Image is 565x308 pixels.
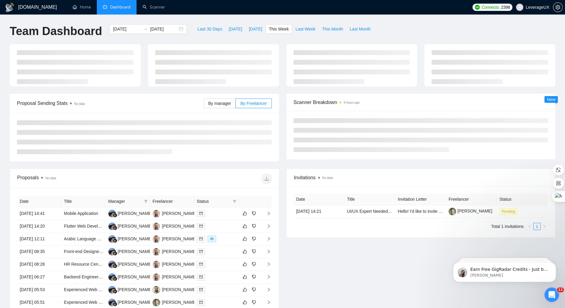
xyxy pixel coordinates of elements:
button: Last Week [292,24,319,34]
button: [DATE] [225,24,245,34]
span: This Month [322,26,343,32]
a: AK[PERSON_NAME] [153,211,197,216]
span: mail [199,275,203,279]
span: dislike [252,236,256,241]
span: right [262,237,271,241]
a: AK[PERSON_NAME] [153,223,197,228]
a: AA[PERSON_NAME] [108,223,153,228]
img: logo [5,3,15,12]
span: Last Week [295,26,315,32]
th: Date [294,193,345,205]
a: UI/UX Expert Needed for PowerPoint Slide Design [347,209,442,214]
img: gigradar-bm.png [113,238,117,243]
a: Arabic Language OCR Website / Web App Build (Python, HTML, JS, API Integration) [64,236,223,241]
span: Scanner Breakdown [294,99,548,106]
button: right [540,223,548,230]
li: Next Page [540,223,548,230]
span: This Week [269,26,289,32]
a: 1 [534,223,540,230]
span: Proposal Sending Stats [17,99,203,107]
span: like [243,249,247,254]
a: Flutter Web Developer (Task-Based Collaboration) [64,224,159,229]
span: Pending [499,208,517,215]
button: This Month [319,24,346,34]
td: HR Resource Center and Payment Processing App Development [61,258,106,271]
img: AA [108,235,116,243]
td: Flutter Web Developer (Task-Based Collaboration) [61,220,106,233]
input: Start date [113,26,140,32]
span: like [243,262,247,267]
input: End date [150,26,178,32]
a: AK[PERSON_NAME] [153,236,197,241]
button: dislike [250,210,258,217]
td: [DATE] 08:35 [17,245,61,258]
a: searchScanner [143,5,165,10]
div: [PERSON_NAME] [118,223,153,229]
button: like [241,210,248,217]
div: [PERSON_NAME] [162,235,197,242]
span: Invitations [294,174,548,181]
div: [PERSON_NAME] [162,223,197,229]
td: [DATE] 14:20 [17,220,61,233]
span: right [542,225,546,228]
span: swap-right [143,27,148,31]
li: Total 1 invitations [491,223,524,230]
img: AA [108,248,116,255]
button: dislike [250,273,258,280]
img: gigradar-bm.png [113,302,117,306]
td: Backend Engineer Needed for AI Company Development [61,271,106,284]
li: Previous Page [526,223,533,230]
button: dislike [250,299,258,306]
button: like [241,273,248,280]
div: Proposals [17,174,144,183]
img: AK [153,248,160,255]
span: left [528,225,531,228]
span: right [262,262,271,266]
span: dashboard [103,5,107,9]
button: setting [553,2,563,12]
img: gigradar-bm.png [113,277,117,281]
a: HR Resource Center and Payment Processing App Development [64,262,186,267]
div: [PERSON_NAME] [162,286,197,293]
li: 1 [533,223,540,230]
td: [DATE] 14:21 [294,205,345,218]
a: AA[PERSON_NAME] [108,274,153,279]
img: RL [153,286,160,293]
button: dislike [250,222,258,230]
div: [PERSON_NAME] [118,261,153,267]
a: Backend Engineer Needed for AI Company Development [64,274,171,279]
button: like [241,261,248,268]
img: AA [108,222,116,230]
span: like [243,274,247,279]
button: like [241,286,248,293]
td: [DATE] 06:27 [17,271,61,284]
span: By Freelancer [240,101,267,106]
img: AK [153,261,160,268]
span: filter [233,199,236,203]
span: Manager [108,198,142,205]
span: dislike [252,287,256,292]
span: right [262,224,271,228]
span: Last 30 Days [197,26,222,32]
td: Front-end Designer and Angular UI developer needed [61,245,106,258]
span: No data [322,176,333,180]
span: Connects: [481,4,500,11]
th: Title [61,196,106,207]
img: c1ubs3Re8m653Oj37xRJv3B2W9w47HdBbQsc91qxwEeJplF8-F2OmN4eYf47k8ubBe [448,208,456,215]
button: like [241,235,248,242]
div: [PERSON_NAME] [118,210,153,217]
div: [PERSON_NAME] [162,274,197,280]
span: eye [210,237,214,241]
img: TV [153,299,160,306]
span: right [262,275,271,279]
span: mail [199,250,203,253]
td: [DATE] 08:26 [17,258,61,271]
img: AK [153,235,160,243]
img: AA [108,210,116,217]
span: setting [553,5,562,10]
img: AA [108,261,116,268]
button: like [241,248,248,255]
td: Mobile Application [61,207,106,220]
